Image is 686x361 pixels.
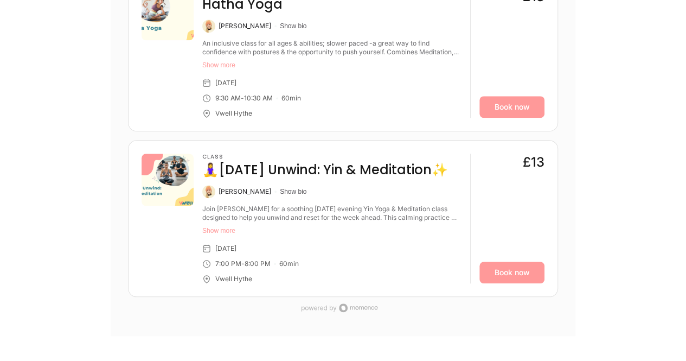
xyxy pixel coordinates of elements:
[241,94,244,103] div: -
[479,96,544,118] a: Book now
[479,262,544,283] a: Book now
[215,94,241,103] div: 9:30 AM
[202,154,448,160] h3: Class
[219,187,271,196] div: [PERSON_NAME]
[215,244,236,253] div: [DATE]
[142,154,194,206] img: bc6f3b55-925b-4f44-bcf2-6a6154d4ca1d.png
[215,109,252,118] div: Vwell Hythe
[281,94,301,103] div: 60 min
[202,185,215,198] img: Kate Alexander
[202,20,215,33] img: Kate Alexander
[215,275,252,283] div: Vwell Hythe
[245,259,271,268] div: 8:00 PM
[202,39,461,56] div: An inclusive class for all ages & abilities; slower paced -a great way to find confidence with po...
[244,94,273,103] div: 10:30 AM
[202,226,461,235] button: Show more
[279,259,299,268] div: 60 min
[202,161,448,179] h4: 🧘‍♀️[DATE] Unwind: Yin & Meditation✨
[280,22,306,30] button: Show bio
[215,259,241,268] div: 7:00 PM
[219,22,271,30] div: [PERSON_NAME]
[523,154,544,171] div: £13
[202,205,461,222] div: Join Kate Alexander for a soothing Sunday evening Yin Yoga & Meditation class designed to help yo...
[280,187,306,196] button: Show bio
[215,79,236,87] div: [DATE]
[202,61,461,69] button: Show more
[241,259,245,268] div: -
